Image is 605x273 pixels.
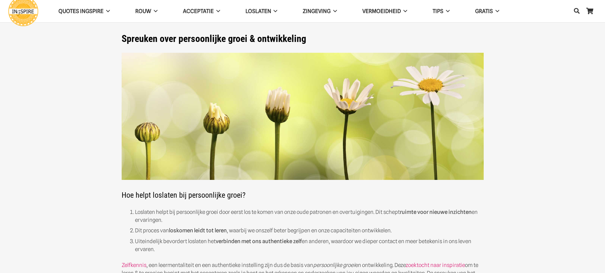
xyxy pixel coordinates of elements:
span: Acceptatie [183,8,214,14]
a: ROUW [123,3,170,19]
span: GRATIS [475,8,493,14]
span: VERMOEIDHEID [362,8,401,14]
a: zoektocht naar inspiratie [406,262,465,268]
strong: verbinden met ons authentieke zelf [216,238,302,244]
a: Zingeving [290,3,350,19]
li: Uiteindelijk bevordert loslaten het en anderen, waardoor we dieper contact en meer betekenis in o... [135,237,484,253]
img: De mooiste spreuken over persoonlijke ontwikkeling en quotes over persoonlijke groei van ingspire [122,53,484,180]
h1: Spreuken over persoonlijke groei & ontwikkeling [122,33,484,44]
a: Zoeken [570,3,583,19]
a: Loslaten [233,3,290,19]
a: VERMOEIDHEID [350,3,420,19]
li: Dit proces van , waarbij we onszelf beter begrijpen en onze capaciteiten ontwikkelen. [135,227,484,235]
span: Zingeving [303,8,331,14]
strong: ruimte voor nieuwe inzichten [400,209,472,215]
span: ROUW [135,8,151,14]
a: Acceptatie [170,3,233,19]
a: GRATIS [462,3,512,19]
a: TIPS [420,3,462,19]
span: TIPS [433,8,443,14]
li: Loslaten helpt bij persoonlijke groei door eerst los te komen van onze oude patronen en overtuigi... [135,208,484,224]
a: QUOTES INGSPIRE [46,3,123,19]
span: Loslaten [245,8,271,14]
strong: loskomen leidt tot leren [169,227,227,234]
em: persoonlijke groei [313,262,355,268]
a: Zelfkennis [122,262,146,268]
span: QUOTES INGSPIRE [58,8,104,14]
